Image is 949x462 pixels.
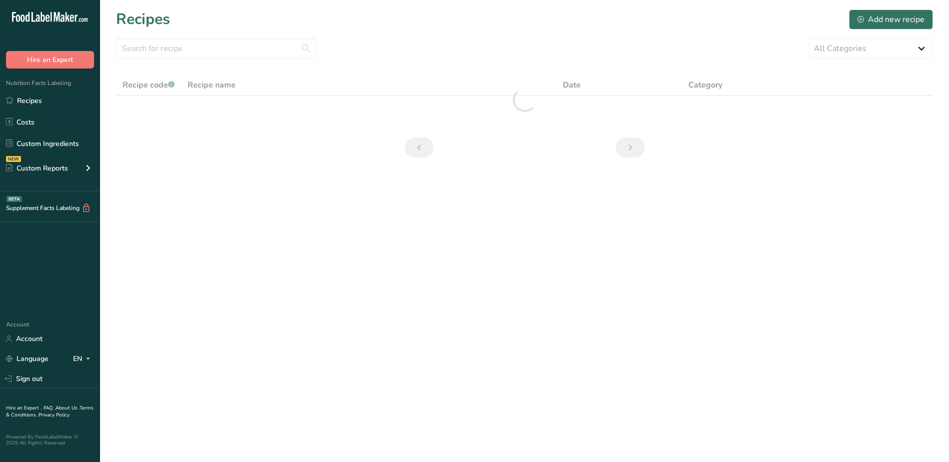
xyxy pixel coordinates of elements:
[39,411,70,418] a: Privacy Policy
[6,156,21,162] div: NEW
[6,163,68,173] div: Custom Reports
[116,38,316,58] input: Search for recipe
[6,51,94,68] button: Hire an Expert
[857,13,924,25] div: Add new recipe
[73,353,94,365] div: EN
[405,137,434,157] a: Previous page
[849,9,933,29] button: Add new recipe
[6,350,49,367] a: Language
[6,404,94,418] a: Terms & Conditions .
[616,137,645,157] a: Next page
[7,196,22,202] div: BETA
[44,404,56,411] a: FAQ .
[116,8,170,30] h1: Recipes
[6,404,42,411] a: Hire an Expert .
[56,404,80,411] a: About Us .
[6,434,94,446] div: Powered By FoodLabelMaker © 2025 All Rights Reserved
